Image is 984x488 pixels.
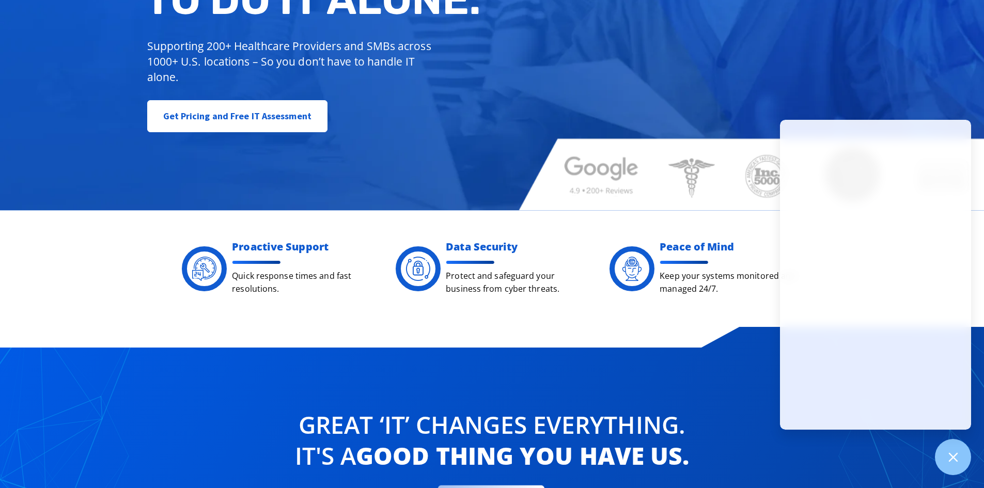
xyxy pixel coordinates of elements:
span: Get Pricing and Free IT Assessment [163,106,311,127]
iframe: Chatgenie Messenger [780,120,971,430]
img: divider [232,261,282,264]
img: divider [660,261,709,264]
h2: Data Security [446,242,583,252]
img: Digacore 24 Support [192,257,217,281]
p: Keep your systems monitored and managed 24/7. [660,270,797,296]
b: good thing you have us. [356,439,689,471]
h2: Proactive Support [232,242,369,252]
h2: Great ‘IT’ changes Everything. It's a [287,409,696,471]
p: Quick response times and fast resolutions. [232,270,369,296]
p: Supporting 200+ Healthcare Providers and SMBs across 1000+ U.S. locations – So you don’t have to ... [147,38,436,85]
p: Protect and safeguard your business from cyber threats. [446,270,583,296]
h2: Peace of Mind [660,242,797,252]
img: Digacore Security [406,257,431,281]
a: Get Pricing and Free IT Assessment [147,100,327,132]
img: divider [446,261,495,264]
img: Digacore Services - peace of mind [620,257,645,281]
